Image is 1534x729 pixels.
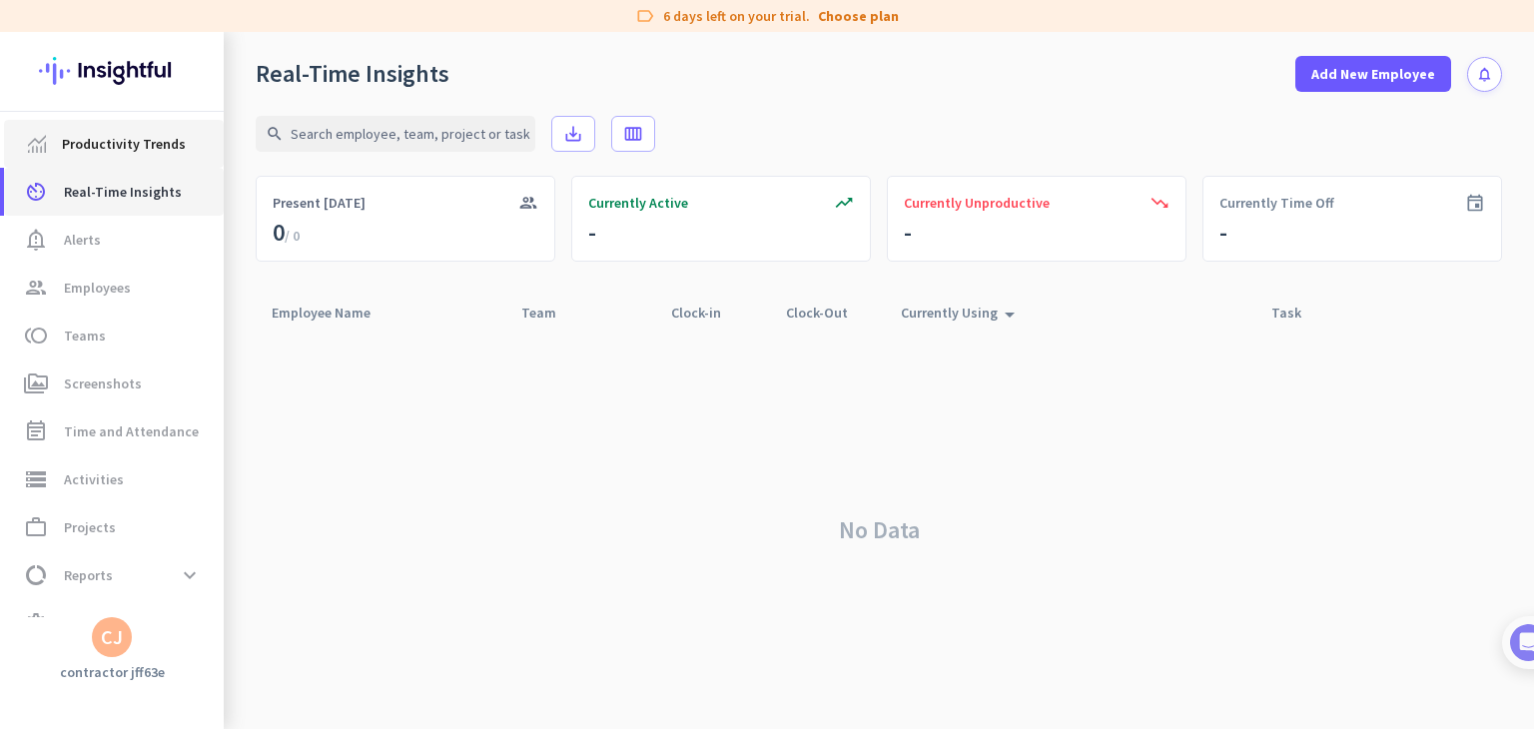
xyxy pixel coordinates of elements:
[4,312,224,360] a: tollTeams
[24,515,48,539] i: work_outline
[551,116,595,152] button: save_alt
[518,193,538,213] i: group
[28,135,46,153] img: menu-item
[24,324,48,348] i: toll
[4,168,224,216] a: av_timerReal-Time Insights
[64,324,106,348] span: Teams
[24,611,48,635] i: settings
[64,180,182,204] span: Real-Time Insights
[563,124,583,144] i: save_alt
[24,228,48,252] i: notification_important
[64,276,131,300] span: Employees
[1219,217,1227,249] div: -
[4,264,224,312] a: groupEmployees
[904,193,1050,213] span: Currently Unproductive
[818,6,899,26] a: Choose plan
[172,557,208,593] button: expand_more
[588,217,596,249] div: -
[256,59,449,89] div: Real-Time Insights
[786,299,872,327] div: Clock-Out
[4,407,224,455] a: event_noteTime and Attendance
[4,360,224,407] a: perm_mediaScreenshots
[4,551,224,599] a: data_usageReportsexpand_more
[998,303,1022,327] i: arrow_drop_up
[1295,56,1451,92] button: Add New Employee
[4,503,224,551] a: work_outlineProjects
[834,193,854,213] i: trending_up
[1467,57,1502,92] button: notifications
[64,611,118,635] span: Settings
[904,217,912,249] div: -
[24,563,48,587] i: data_usage
[4,120,224,168] a: menu-itemProductivity Trends
[62,132,186,156] span: Productivity Trends
[39,32,185,110] img: Insightful logo
[623,124,643,144] i: calendar_view_week
[4,216,224,264] a: notification_importantAlerts
[1271,299,1325,327] div: Task
[64,467,124,491] span: Activities
[521,299,580,327] div: Team
[273,193,366,213] span: Present [DATE]
[273,217,300,249] div: 0
[256,116,535,152] input: Search employee, team, project or task
[64,371,142,395] span: Screenshots
[285,227,300,245] span: / 0
[64,563,113,587] span: Reports
[64,228,101,252] span: Alerts
[24,180,48,204] i: av_timer
[1476,66,1493,83] i: notifications
[24,467,48,491] i: storage
[266,125,284,143] i: search
[4,599,224,647] a: settingsSettings
[24,276,48,300] i: group
[671,299,745,327] div: Clock-in
[1465,193,1485,213] i: event
[256,332,1502,729] div: No Data
[635,6,655,26] i: label
[1311,64,1435,84] span: Add New Employee
[64,419,199,443] span: Time and Attendance
[1219,193,1334,213] span: Currently Time Off
[24,419,48,443] i: event_note
[24,371,48,395] i: perm_media
[611,116,655,152] button: calendar_view_week
[901,299,1022,327] div: Currently Using
[64,515,116,539] span: Projects
[588,193,688,213] span: Currently Active
[4,455,224,503] a: storageActivities
[1150,193,1169,213] i: trending_down
[272,299,394,327] div: Employee Name
[101,627,123,647] div: CJ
